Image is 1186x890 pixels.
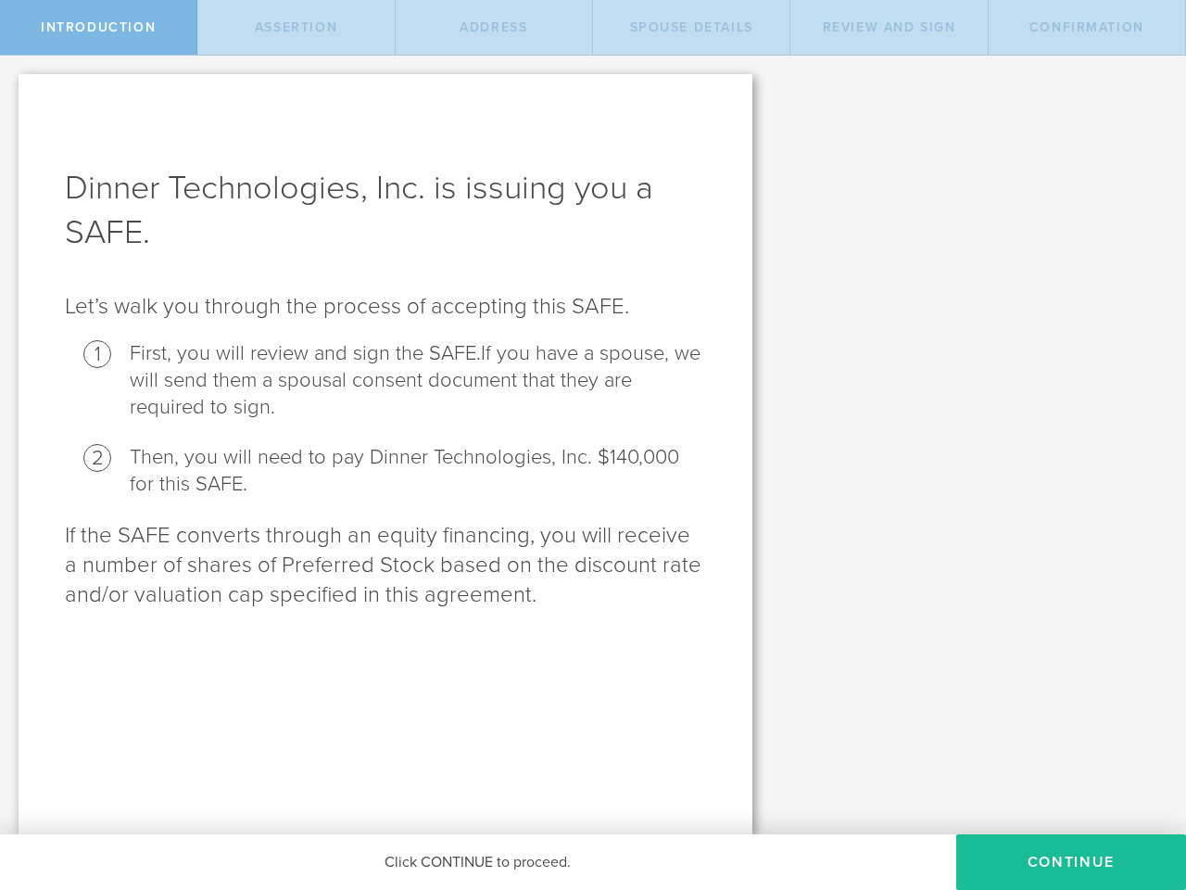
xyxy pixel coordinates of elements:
span: Review and Sign [823,19,956,35]
span: Spouse Details [630,19,753,35]
li: First, you will review and sign the SAFE. [130,340,706,421]
span: Address [460,19,527,35]
span: Introduction [41,19,156,35]
span: assertion [255,19,337,35]
p: If the SAFE converts through an equity financing, you will receive a number of shares of Preferre... [65,521,706,610]
p: Let’s walk you through the process of accepting this SAFE. [65,292,706,322]
h1: Dinner Technologies, Inc. is issuing you a SAFE. [65,166,706,255]
li: Then, you will need to pay Dinner Technologies, Inc. $140,000 for this SAFE. [130,444,706,498]
span: Confirmation [1029,19,1144,35]
span: If you have a spouse, we will send them a spousal consent document that they are required to sign. [130,341,700,419]
button: Continue [956,834,1186,890]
